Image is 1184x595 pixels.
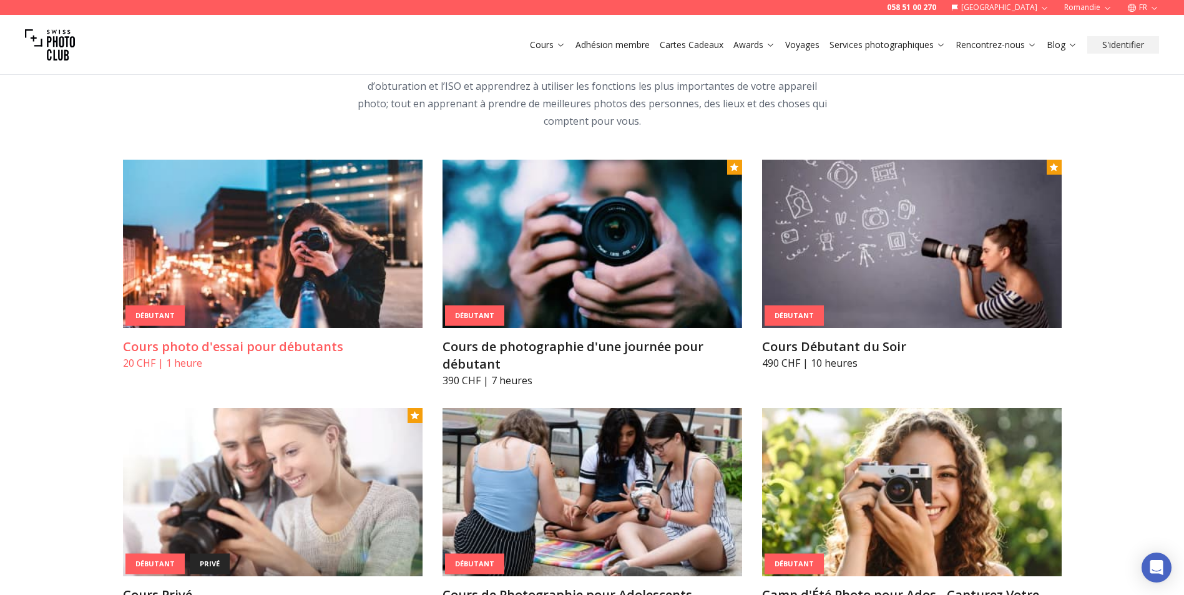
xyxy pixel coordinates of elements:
[655,36,728,54] button: Cartes Cadeaux
[445,306,504,326] div: Débutant
[525,36,570,54] button: Cours
[443,160,742,328] img: Cours de photographie d'une journée pour débutant
[1087,36,1159,54] button: S'identifier
[125,554,185,574] div: Débutant
[762,160,1062,328] img: Cours Débutant du Soir
[530,39,565,51] a: Cours
[956,39,1037,51] a: Rencontrez-nous
[728,36,780,54] button: Awards
[123,160,423,370] a: Cours photo d'essai pour débutantsDébutantCours photo d'essai pour débutants20 CHF | 1 heure
[123,408,423,576] img: Cours Privé
[190,554,230,574] div: privé
[762,408,1062,576] img: Camp d'Été Photo pour Ados - Capturez Votre Monde
[125,306,185,326] div: Débutant
[1047,39,1077,51] a: Blog
[1142,553,1172,583] div: Open Intercom Messenger
[765,554,824,574] div: Débutant
[785,39,820,51] a: Voyages
[25,20,75,70] img: Swiss photo club
[123,356,423,370] p: 20 CHF | 1 heure
[824,36,951,54] button: Services photographiques
[443,338,742,373] h3: Cours de photographie d'une journée pour débutant
[765,306,824,326] div: Débutant
[762,160,1062,370] a: Cours Débutant du SoirDébutantCours Débutant du Soir490 CHF | 10 heures
[123,338,423,356] h3: Cours photo d'essai pour débutants
[1042,36,1082,54] button: Blog
[829,39,946,51] a: Services photographiques
[570,36,655,54] button: Adhésion membre
[443,160,742,388] a: Cours de photographie d'une journée pour débutantDébutantCours de photographie d'une journée pour...
[445,554,504,574] div: Débutant
[660,39,723,51] a: Cartes Cadeaux
[780,36,824,54] button: Voyages
[762,356,1062,370] p: 490 CHF | 10 heures
[443,373,742,388] p: 390 CHF | 7 heures
[575,39,650,51] a: Adhésion membre
[951,36,1042,54] button: Rencontrez-nous
[443,408,742,576] img: Cours de Photographie pour Adolescents
[733,39,775,51] a: Awards
[123,160,423,328] img: Cours photo d'essai pour débutants
[887,2,936,12] a: 058 51 00 270
[762,338,1062,356] h3: Cours Débutant du Soir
